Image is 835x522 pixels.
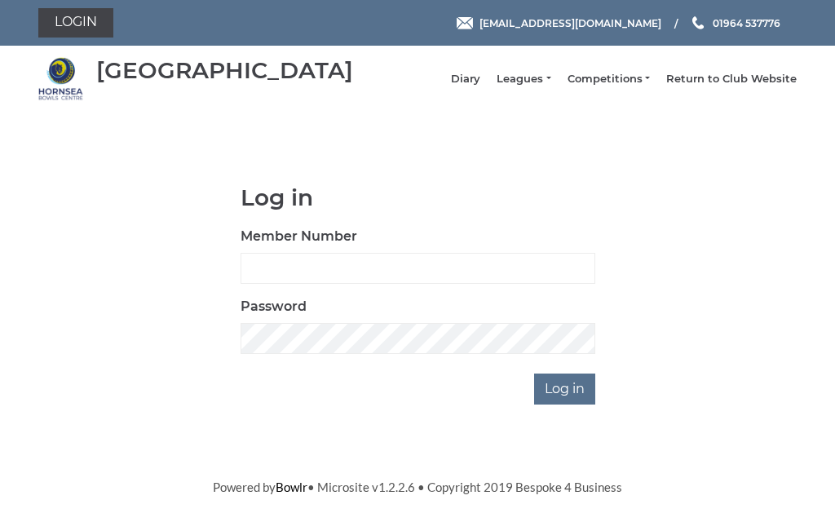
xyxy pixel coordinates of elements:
[479,16,661,29] span: [EMAIL_ADDRESS][DOMAIN_NAME]
[713,16,780,29] span: 01964 537776
[38,56,83,101] img: Hornsea Bowls Centre
[457,17,473,29] img: Email
[241,185,595,210] h1: Log in
[96,58,353,83] div: [GEOGRAPHIC_DATA]
[457,15,661,31] a: Email [EMAIL_ADDRESS][DOMAIN_NAME]
[451,72,480,86] a: Diary
[276,480,307,494] a: Bowlr
[38,8,113,38] a: Login
[241,297,307,316] label: Password
[690,15,780,31] a: Phone us 01964 537776
[241,227,357,246] label: Member Number
[213,480,622,494] span: Powered by • Microsite v1.2.2.6 • Copyright 2019 Bespoke 4 Business
[692,16,704,29] img: Phone us
[534,374,595,405] input: Log in
[666,72,797,86] a: Return to Club Website
[568,72,650,86] a: Competitions
[497,72,550,86] a: Leagues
